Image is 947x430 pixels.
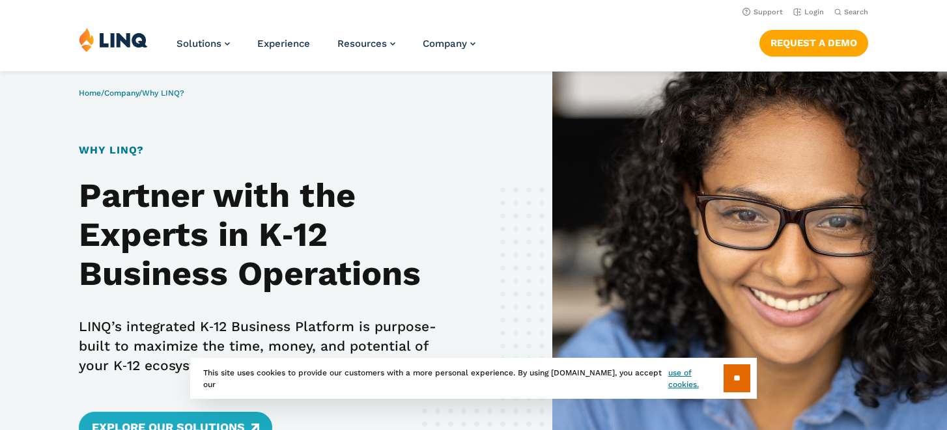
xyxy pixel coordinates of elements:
a: Login [793,8,824,16]
a: Request a Demo [759,30,868,56]
nav: Primary Navigation [177,27,475,70]
nav: Button Navigation [759,27,868,56]
span: Why LINQ? [142,88,184,98]
span: Resources [337,38,387,49]
p: LINQ’s integrated K‑12 Business Platform is purpose-built to maximize the time, money, and potent... [79,317,452,375]
a: Experience [257,38,310,49]
h1: Why LINQ? [79,142,452,158]
span: / / [79,88,184,98]
a: Company [104,88,139,98]
a: Company [423,38,475,49]
span: Solutions [177,38,221,49]
h2: Partner with the Experts in K‑12 Business Operations [79,176,452,293]
a: use of cookies. [668,367,724,390]
a: Support [742,8,783,16]
a: Resources [337,38,395,49]
a: Home [79,88,101,98]
button: Open Search Bar [834,7,868,17]
span: Search [844,8,868,16]
img: LINQ | K‑12 Software [79,27,148,52]
div: This site uses cookies to provide our customers with a more personal experience. By using [DOMAIN... [190,358,757,399]
a: Solutions [177,38,230,49]
span: Company [423,38,467,49]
